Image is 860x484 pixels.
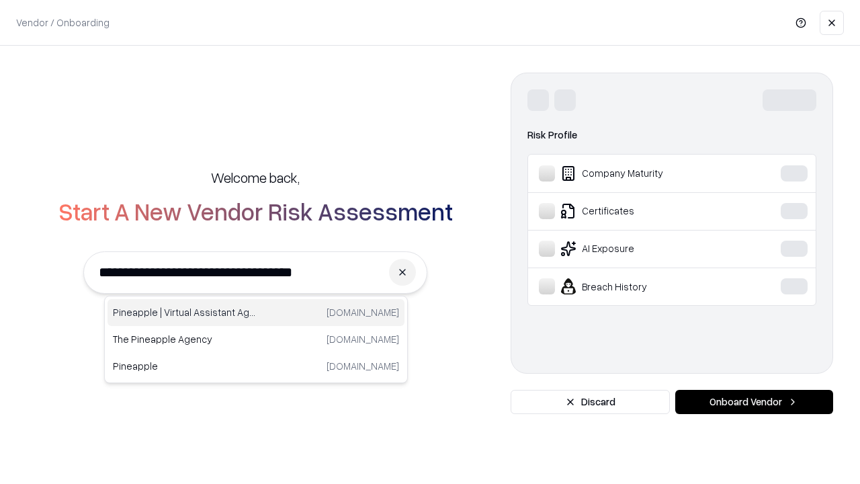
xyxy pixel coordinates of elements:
div: Certificates [539,203,740,219]
p: The Pineapple Agency [113,332,256,346]
div: Breach History [539,278,740,294]
p: [DOMAIN_NAME] [327,305,399,319]
button: Discard [511,390,670,414]
button: Onboard Vendor [675,390,833,414]
div: Suggestions [104,296,408,383]
p: Vendor / Onboarding [16,15,110,30]
p: Pineapple | Virtual Assistant Agency [113,305,256,319]
div: Company Maturity [539,165,740,182]
p: [DOMAIN_NAME] [327,359,399,373]
div: Risk Profile [527,127,816,143]
p: Pineapple [113,359,256,373]
h5: Welcome back, [211,168,300,187]
p: [DOMAIN_NAME] [327,332,399,346]
div: AI Exposure [539,241,740,257]
h2: Start A New Vendor Risk Assessment [58,198,453,225]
